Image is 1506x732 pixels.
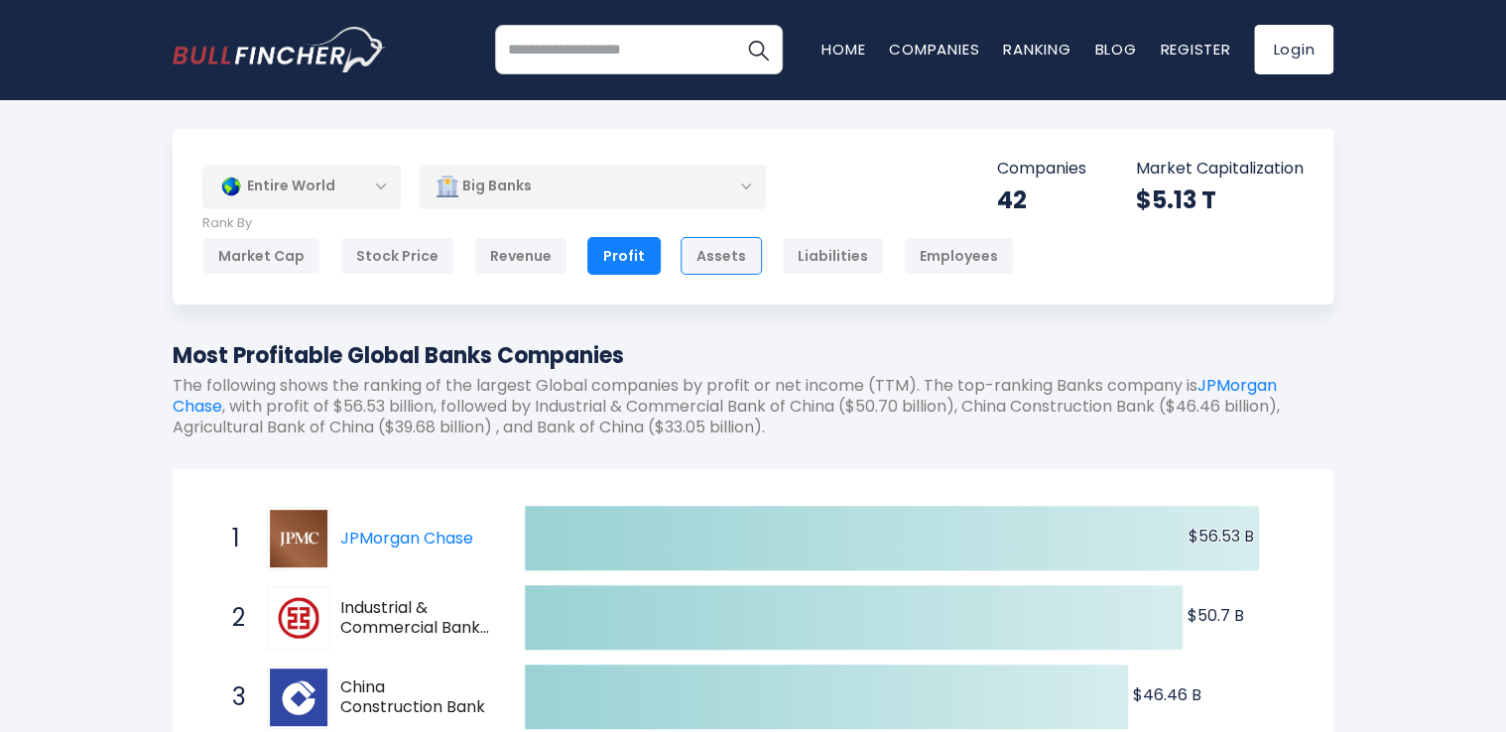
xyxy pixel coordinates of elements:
text: $56.53 B [1189,525,1254,548]
span: 3 [222,680,242,714]
span: Industrial & Commercial Bank of China [340,598,490,640]
div: Market Cap [202,237,320,275]
a: Register [1160,39,1230,60]
img: bullfincher logo [173,27,386,72]
div: $5.13 T [1136,184,1304,215]
p: The following shows the ranking of the largest Global companies by profit or net income (TTM). Th... [173,376,1333,437]
div: 42 [997,184,1086,215]
p: Rank By [202,215,1014,232]
a: JPMorgan Chase [340,527,473,549]
span: 2 [222,601,242,635]
img: JPMorgan Chase [270,510,327,567]
div: Employees [904,237,1014,275]
text: $50.7 B [1188,604,1244,627]
div: Liabilities [782,237,884,275]
a: Companies [889,39,979,60]
a: JPMorgan Chase [267,507,340,570]
h1: Most Profitable Global Banks Companies [173,339,1333,372]
span: China Construction Bank [340,677,490,719]
a: Ranking [1003,39,1070,60]
a: Home [821,39,865,60]
img: Industrial & Commercial Bank of China [270,589,327,647]
a: JPMorgan Chase [173,374,1277,418]
button: Search [733,25,783,74]
p: Companies [997,159,1086,180]
div: Assets [681,237,762,275]
div: Revenue [474,237,567,275]
a: Blog [1094,39,1136,60]
p: Market Capitalization [1136,159,1304,180]
img: China Construction Bank [270,669,327,726]
a: Login [1254,25,1333,74]
div: Entire World [202,164,401,209]
text: $46.46 B [1133,683,1201,706]
span: 1 [222,522,242,555]
a: Go to homepage [173,27,386,72]
div: Stock Price [340,237,454,275]
div: Big Banks [419,164,766,209]
div: Profit [587,237,661,275]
